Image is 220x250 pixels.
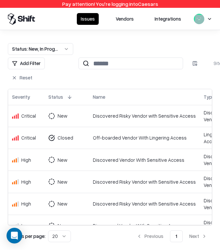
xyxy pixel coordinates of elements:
[21,222,30,229] div: Low
[8,233,45,240] p: Results per page:
[48,132,85,144] button: Closed
[204,93,215,100] div: Type
[48,154,79,166] button: New
[93,93,105,100] div: Name
[170,230,183,242] button: 1
[93,112,196,119] div: Discovered Risky Vendor with Sensitive Access
[93,178,196,185] div: Discovered Risky Vendor with Sensitive Access
[21,200,31,207] div: High
[93,200,196,207] div: Discovered Risky Vendor with Sensitive Access
[48,110,79,122] button: New
[48,198,79,210] button: New
[58,112,67,119] div: New
[77,13,99,25] button: Issues
[21,157,31,163] div: High
[12,93,30,100] div: Severity
[93,134,196,141] div: Off-boarded Vendor With Lingering Access
[48,93,63,100] div: Status
[21,112,36,119] div: Critical
[21,178,31,185] div: High
[48,220,79,232] button: New
[48,176,79,188] button: New
[58,134,73,141] div: Closed
[58,178,67,185] div: New
[8,72,36,84] button: Reset
[58,157,67,163] div: New
[12,45,59,52] div: Status : New, In Progress, Closed
[131,230,212,242] nav: pagination
[58,222,67,229] div: New
[21,134,36,141] div: Critical
[93,157,196,163] div: Discovered Vendor With Sensitive Access
[93,222,196,229] div: Discovered Vendor With Sensitive Access
[8,58,45,69] button: Add Filter
[151,13,185,25] button: Integrations
[58,200,67,207] div: New
[7,228,22,243] div: Open Intercom Messenger
[112,13,138,25] button: Vendors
